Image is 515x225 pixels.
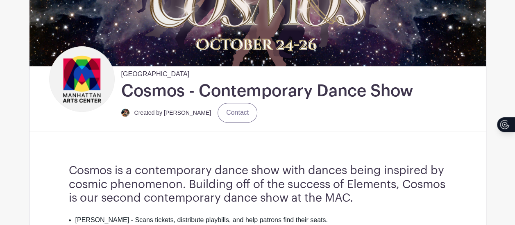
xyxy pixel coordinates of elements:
[121,109,129,117] img: 68755229696__C9C5E19E-4959-40FF-8E11-C23A8B4E3571.jpg
[121,66,190,79] span: [GEOGRAPHIC_DATA]
[218,103,257,123] a: Contact
[134,109,211,116] small: Created by [PERSON_NAME]
[121,81,413,101] h1: Cosmos - Contemporary Dance Show
[69,164,447,205] h3: Cosmos is a contemporary dance show with dances being inspired by cosmic phenomenon. Building off...
[51,48,113,110] img: MAC_vertical%20logo_Final_RGB.png
[75,215,447,225] li: [PERSON_NAME] - Scans tickets, distribute playbills, and help patrons find their seats.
